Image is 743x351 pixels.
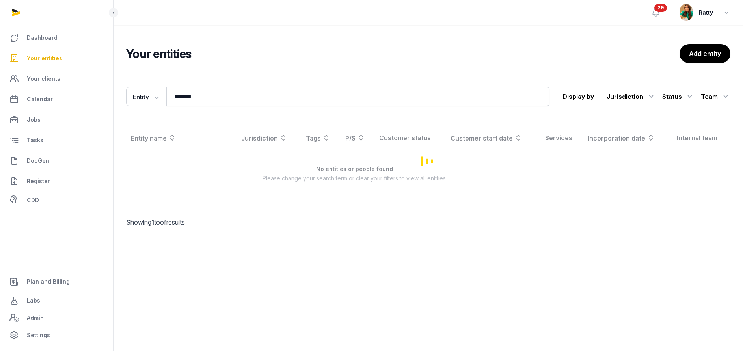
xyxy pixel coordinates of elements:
a: Register [6,172,107,191]
span: CDD [27,195,39,205]
span: 29 [654,4,667,12]
span: Your entities [27,54,62,63]
p: Showing to of results [126,208,268,236]
span: Dashboard [27,33,58,43]
span: 1 [151,218,154,226]
div: Status [662,90,695,103]
span: Calendar [27,95,53,104]
p: Display by [562,90,594,103]
a: Plan and Billing [6,272,107,291]
span: Your clients [27,74,60,84]
a: Your entities [6,49,107,68]
span: Register [27,176,50,186]
a: Settings [6,326,107,345]
a: Your clients [6,69,107,88]
button: Entity [126,87,166,106]
div: Team [701,90,730,103]
span: Labs [27,296,40,305]
a: Calendar [6,90,107,109]
img: avatar [680,4,693,21]
a: Jobs [6,110,107,129]
span: Ratty [699,8,713,17]
a: Admin [6,310,107,326]
div: Jurisdiction [607,90,656,103]
a: CDD [6,192,107,208]
span: Tasks [27,136,43,145]
span: Settings [27,331,50,340]
div: Loading [126,127,730,195]
a: Tasks [6,131,107,150]
a: Add entity [680,44,730,63]
span: DocGen [27,156,49,165]
a: DocGen [6,151,107,170]
span: Plan and Billing [27,277,70,286]
a: Labs [6,291,107,310]
span: Jobs [27,115,41,124]
a: Dashboard [6,28,107,47]
span: Admin [27,313,44,323]
h2: Your entities [126,46,680,61]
